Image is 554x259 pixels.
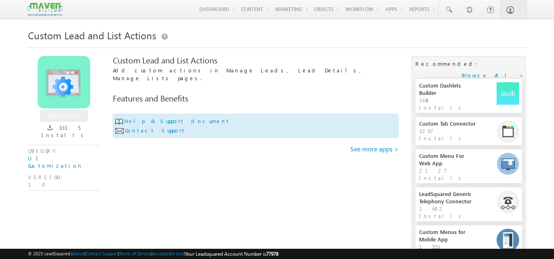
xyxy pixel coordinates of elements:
p: Add custom actions in Manage Leads, Lead Details, Manage Lists pages. [113,66,398,82]
a: UI Customization [28,155,83,169]
a: Terms of Service [119,251,151,256]
a: See more apps > [350,145,399,153]
img: connector Image [497,82,519,105]
img: connector Image [497,120,519,143]
span: © 2025 LeadSquared | | | | | [28,250,278,258]
div: Custom Menu For Web App [419,152,476,167]
span: Custom Lead and List Actions [28,29,156,42]
div: Recommended: [415,60,467,72]
div: 2127 Installs [419,167,476,182]
div: Custom Dashlets Builder [419,82,476,97]
div: 3267 Installs [419,127,476,142]
a: Contact Support [86,251,118,256]
div: Custom Lead and List Actions [113,56,398,63]
div: Custom Tab Connector [419,120,476,127]
a: Browse All > [462,72,522,79]
div: 3348 Installs [419,97,476,111]
img: connector-image [38,56,90,108]
img: connector Image [497,153,519,175]
div: 1.0 [28,181,100,188]
span: Your Leadsquared Account Number is [185,251,278,257]
span: 3315 Installs [41,124,87,138]
div: Add Connector [40,110,88,122]
a: Acceptable Use [153,251,184,256]
a: Help & Support document [124,117,230,124]
div: 1553 Installs [419,243,476,258]
img: connector Image [497,191,519,213]
div: VERSION: [28,173,100,181]
span: 77978 [266,251,278,257]
a: Contact Support [125,127,186,134]
div: CATEGORY [28,147,100,155]
div: Features and Benefits [113,94,398,101]
img: Custom Logo [28,2,62,16]
a: About [73,251,84,256]
div: LeadSquared Generic Telephony Connector [419,190,476,205]
div: 1692 Installs [419,205,476,220]
img: connector Image [497,229,519,251]
div: Custom Menus for Mobile App [419,228,476,243]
